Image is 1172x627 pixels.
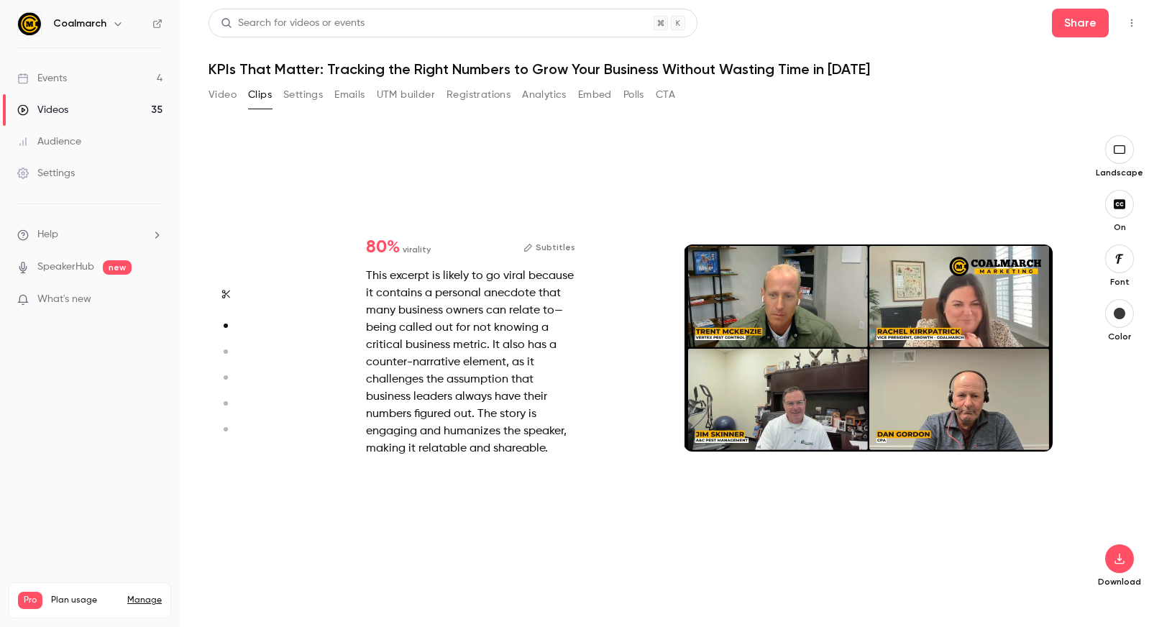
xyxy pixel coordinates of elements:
[366,239,400,256] span: 80 %
[53,17,106,31] h6: Coalmarch
[1096,167,1143,178] p: Landscape
[578,83,612,106] button: Embed
[18,592,42,609] span: Pro
[1120,12,1143,35] button: Top Bar Actions
[103,260,132,275] span: new
[209,60,1143,78] h1: KPIs That Matter: Tracking the Right Numbers to Grow Your Business Without Wasting Time in [DATE]
[623,83,644,106] button: Polls
[51,595,119,606] span: Plan usage
[221,16,365,31] div: Search for videos or events
[17,227,162,242] li: help-dropdown-opener
[283,83,323,106] button: Settings
[1052,9,1109,37] button: Share
[1097,221,1143,233] p: On
[37,260,94,275] a: SpeakerHub
[209,83,237,106] button: Video
[127,595,162,606] a: Manage
[1097,331,1143,342] p: Color
[17,103,68,117] div: Videos
[656,83,675,106] button: CTA
[37,227,58,242] span: Help
[377,83,435,106] button: UTM builder
[403,243,431,256] span: virality
[522,83,567,106] button: Analytics
[523,239,575,256] button: Subtitles
[334,83,365,106] button: Emails
[1097,276,1143,288] p: Font
[37,292,91,307] span: What's new
[18,12,41,35] img: Coalmarch
[17,71,67,86] div: Events
[366,267,575,457] div: This excerpt is likely to go viral because it contains a personal anecdote that many business own...
[17,134,81,149] div: Audience
[17,166,75,180] div: Settings
[447,83,511,106] button: Registrations
[248,83,272,106] button: Clips
[1097,576,1143,587] p: Download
